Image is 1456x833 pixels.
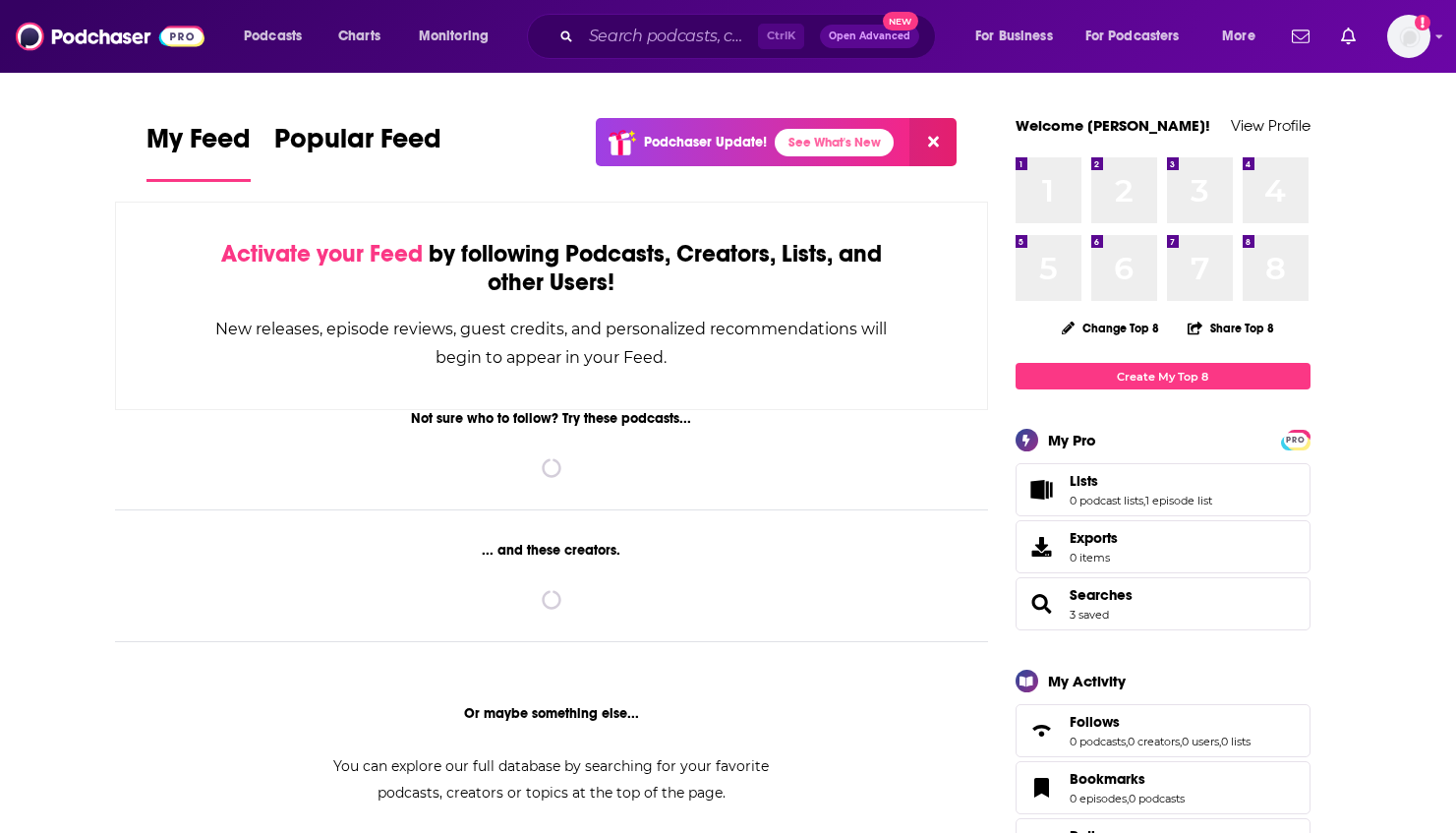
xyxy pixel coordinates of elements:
[1284,20,1317,53] a: Show notifications dropdown
[325,21,392,52] a: Charts
[961,21,1077,52] button: open menu
[775,129,894,156] a: See What's New
[1022,590,1062,618] a: Searches
[115,410,989,427] div: Not sure who to follow? Try these podcasts...
[1073,21,1208,52] button: open menu
[1070,608,1109,622] a: 3 saved
[1127,792,1129,805] span: ,
[1016,520,1310,573] a: Exports
[1129,792,1185,805] a: 0 podcasts
[1070,735,1126,748] a: 0 podcasts
[1070,494,1143,507] a: 0 podcast lists
[1022,774,1062,802] a: Bookmarks
[1022,533,1062,561] span: Exports
[1222,23,1255,50] span: More
[820,25,919,48] button: Open AdvancedNew
[115,542,989,559] div: ... and these creators.
[310,753,793,806] div: You can explore our full database by searching for your favorite podcasts, creators or topics at ...
[274,122,441,167] span: Popular Feed
[1070,529,1118,547] span: Exports
[581,21,758,52] input: Search podcasts, credits, & more...
[1221,735,1251,748] a: 0 lists
[1208,21,1280,52] button: open menu
[1022,717,1062,744] a: Follows
[1016,363,1310,389] a: Create My Top 8
[644,134,767,150] p: Podchaser Update!
[1415,15,1430,30] svg: Add a profile image
[975,23,1053,50] span: For Business
[546,14,955,59] div: Search podcasts, credits, & more...
[1070,586,1133,604] a: Searches
[758,24,804,49] span: Ctrl K
[1219,735,1221,748] span: ,
[1048,672,1126,690] div: My Activity
[1070,551,1118,565] span: 0 items
[1016,761,1310,814] span: Bookmarks
[1284,433,1308,447] span: PRO
[1070,472,1098,490] span: Lists
[115,705,989,722] div: Or maybe something else...
[1050,316,1172,340] button: Change Top 8
[1143,494,1145,507] span: ,
[1284,432,1308,446] a: PRO
[1387,15,1430,58] button: Show profile menu
[1085,23,1180,50] span: For Podcasters
[244,23,302,50] span: Podcasts
[1016,577,1310,630] span: Searches
[1145,494,1212,507] a: 1 episode list
[1182,735,1219,748] a: 0 users
[829,31,910,41] span: Open Advanced
[1070,792,1127,805] a: 0 episodes
[1187,309,1275,347] button: Share Top 8
[1180,735,1182,748] span: ,
[1070,713,1251,731] a: Follows
[1070,472,1212,490] a: Lists
[1016,116,1210,135] a: Welcome [PERSON_NAME]!
[883,12,918,30] span: New
[230,21,327,52] button: open menu
[1070,770,1145,788] span: Bookmarks
[214,240,890,297] div: by following Podcasts, Creators, Lists, and other Users!
[214,315,890,372] div: New releases, episode reviews, guest credits, and personalized recommendations will begin to appe...
[1016,463,1310,516] span: Lists
[1022,476,1062,504] a: Lists
[1333,20,1364,53] a: Show notifications dropdown
[1387,15,1430,58] img: User Profile
[16,18,204,55] img: Podchaser - Follow, Share and Rate Podcasts
[1128,735,1180,748] a: 0 creators
[1070,770,1185,788] a: Bookmarks
[1387,15,1430,58] span: Logged in as WE_Broadcast
[1016,704,1310,757] span: Follows
[221,239,423,268] span: Activate your Feed
[1048,431,1096,449] div: My Pro
[338,23,380,50] span: Charts
[146,122,251,182] a: My Feed
[274,122,441,182] a: Popular Feed
[1231,116,1310,135] a: View Profile
[405,21,514,52] button: open menu
[1126,735,1128,748] span: ,
[146,122,251,167] span: My Feed
[419,23,489,50] span: Monitoring
[1070,713,1120,731] span: Follows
